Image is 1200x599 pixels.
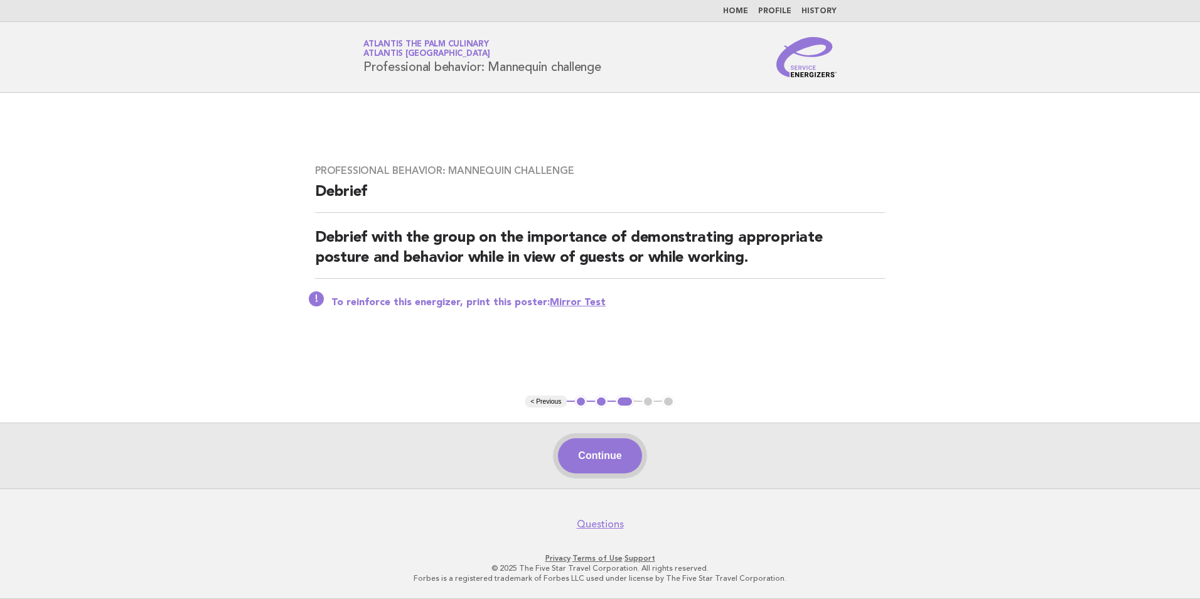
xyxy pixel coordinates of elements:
[575,396,587,408] button: 1
[363,50,490,58] span: Atlantis [GEOGRAPHIC_DATA]
[723,8,748,15] a: Home
[776,37,837,77] img: Service Energizers
[363,40,490,58] a: Atlantis The Palm CulinaryAtlantis [GEOGRAPHIC_DATA]
[758,8,791,15] a: Profile
[525,396,566,408] button: < Previous
[216,553,984,563] p: · ·
[616,396,634,408] button: 3
[577,518,624,531] a: Questions
[572,554,623,563] a: Terms of Use
[315,228,885,279] h2: Debrief with the group on the importance of demonstrating appropriate posture and behavior while ...
[558,438,641,473] button: Continue
[315,182,885,213] h2: Debrief
[331,296,885,309] p: To reinforce this energizer, print this poster:
[363,41,601,73] h1: Professional behavior: Mannequin challenge
[624,554,655,563] a: Support
[315,165,885,177] h3: Professional behavior: Mannequin challenge
[545,554,571,563] a: Privacy
[595,396,608,408] button: 2
[216,573,984,583] p: Forbes is a registered trademark of Forbes LLC used under license by The Five Star Travel Corpora...
[216,563,984,573] p: © 2025 The Five Star Travel Corporation. All rights reserved.
[801,8,837,15] a: History
[550,298,606,308] a: Mirror Test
